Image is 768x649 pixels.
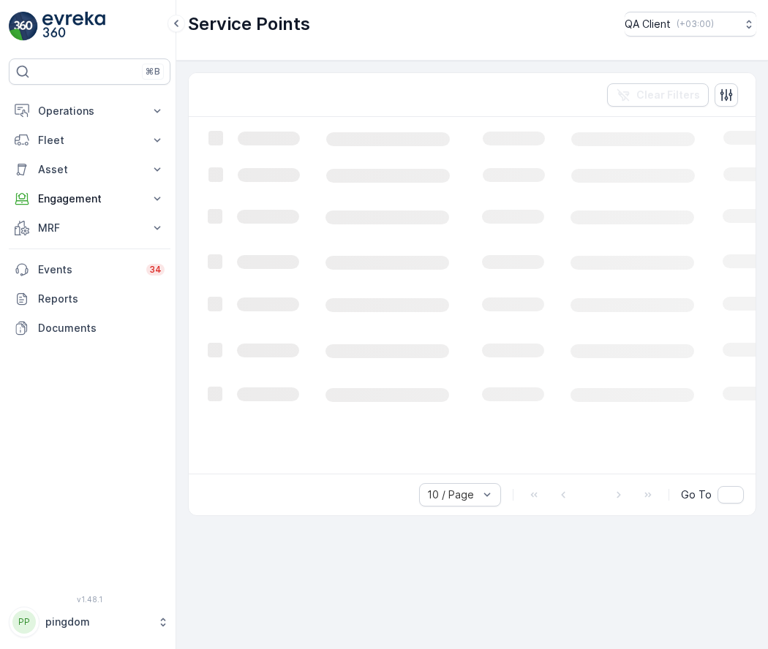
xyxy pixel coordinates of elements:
a: Reports [9,284,170,314]
span: Go To [681,487,712,502]
p: Service Points [188,12,310,36]
img: logo [9,12,38,41]
button: Operations [9,96,170,126]
p: Reports [38,292,165,306]
button: QA Client(+03:00) [625,12,756,37]
button: MRF [9,213,170,243]
p: ( +03:00 ) [677,18,714,30]
p: Documents [38,321,165,335]
span: v 1.48.1 [9,595,170,604]
p: Clear Filters [636,88,700,102]
a: Events34 [9,255,170,284]
button: Asset [9,155,170,184]
div: PP [12,610,36,634]
p: 34 [149,264,162,276]
p: Fleet [38,133,141,148]
p: MRF [38,221,141,235]
p: pingdom [45,615,150,629]
a: Documents [9,314,170,343]
p: ⌘B [146,66,160,77]
p: Events [38,262,138,277]
button: Engagement [9,184,170,213]
p: Operations [38,104,141,118]
p: Engagement [38,191,141,206]
button: PPpingdom [9,607,170,637]
p: QA Client [625,17,671,31]
p: Asset [38,162,141,177]
button: Clear Filters [607,83,709,107]
button: Fleet [9,126,170,155]
img: logo_light-DOdMpM7g.png [42,12,105,41]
